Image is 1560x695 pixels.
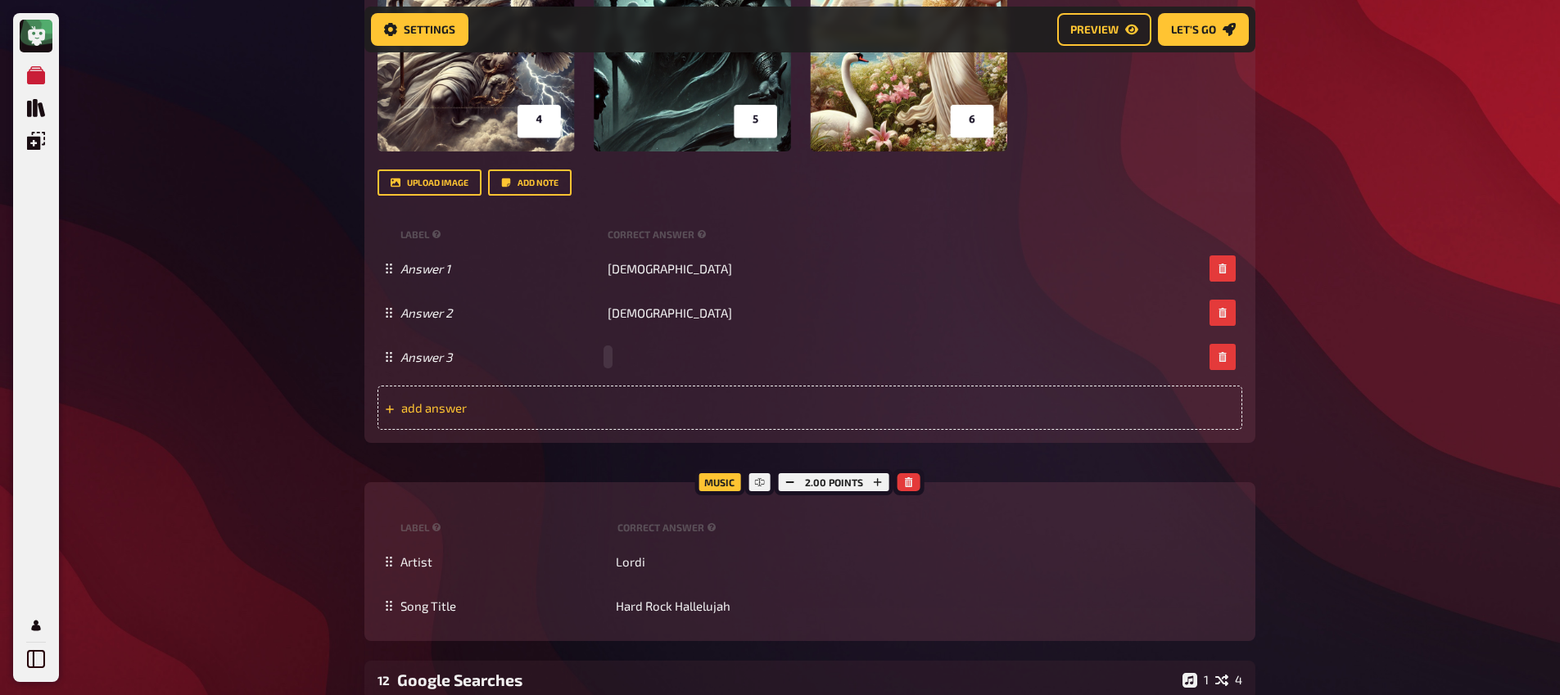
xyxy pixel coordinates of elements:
[378,673,391,688] div: 12
[20,92,52,124] a: Quiz Library
[608,261,732,276] span: [DEMOGRAPHIC_DATA]
[400,554,432,569] span: Artist
[616,598,730,613] span: Hard Rock Hallelujah
[400,598,456,613] span: Song Title
[397,670,1176,689] div: Google Searches
[401,400,656,415] span: add answer
[400,305,452,320] i: Answer 2
[371,13,468,46] a: Settings
[775,469,893,495] div: 2.00 points
[1057,13,1151,46] a: Preview
[1215,673,1242,688] div: 4
[400,261,450,276] i: Answer 1
[400,228,601,241] small: label
[20,59,52,92] a: My Quizzes
[378,169,482,196] button: upload image
[400,521,611,535] small: label
[1182,673,1209,688] div: 1
[488,169,572,196] button: Add note
[1158,13,1249,46] a: Let's go
[400,350,452,364] i: Answer 3
[694,469,744,495] div: Music
[616,554,645,569] span: Lordi
[1070,24,1119,35] span: Preview
[404,24,455,35] span: Settings
[608,228,710,241] small: correct answer
[617,521,720,535] small: correct answer
[608,305,732,320] span: [DEMOGRAPHIC_DATA]
[20,609,52,642] a: My Account
[20,124,52,157] a: Overlays
[1171,24,1216,35] span: Let's go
